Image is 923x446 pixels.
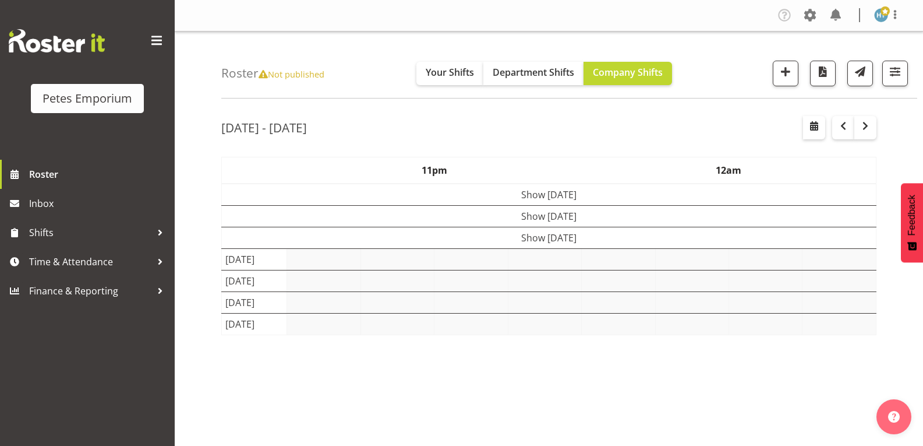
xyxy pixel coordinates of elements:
[847,61,873,86] button: Send a list of all shifts for the selected filtered period to all rostered employees.
[221,66,324,80] h4: Roster
[593,66,663,79] span: Company Shifts
[221,120,307,135] h2: [DATE] - [DATE]
[882,61,908,86] button: Filter Shifts
[43,90,132,107] div: Petes Emporium
[803,116,825,139] button: Select a specific date within the roster.
[222,248,287,270] td: [DATE]
[901,183,923,262] button: Feedback - Show survey
[259,68,324,80] span: Not published
[773,61,798,86] button: Add a new shift
[29,195,169,212] span: Inbox
[287,157,582,184] th: 11pm
[582,157,876,184] th: 12am
[483,62,583,85] button: Department Shifts
[222,313,287,335] td: [DATE]
[810,61,836,86] button: Download a PDF of the roster according to the set date range.
[29,166,169,183] span: Roster
[222,292,287,313] td: [DATE]
[29,224,151,241] span: Shifts
[583,62,672,85] button: Company Shifts
[222,227,876,248] td: Show [DATE]
[29,253,151,271] span: Time & Attendance
[888,411,900,423] img: help-xxl-2.png
[9,29,105,52] img: Rosterit website logo
[29,282,151,300] span: Finance & Reporting
[222,270,287,292] td: [DATE]
[222,205,876,227] td: Show [DATE]
[416,62,483,85] button: Your Shifts
[426,66,474,79] span: Your Shifts
[907,195,917,236] span: Feedback
[493,66,574,79] span: Department Shifts
[222,184,876,206] td: Show [DATE]
[874,8,888,22] img: helena-tomlin701.jpg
